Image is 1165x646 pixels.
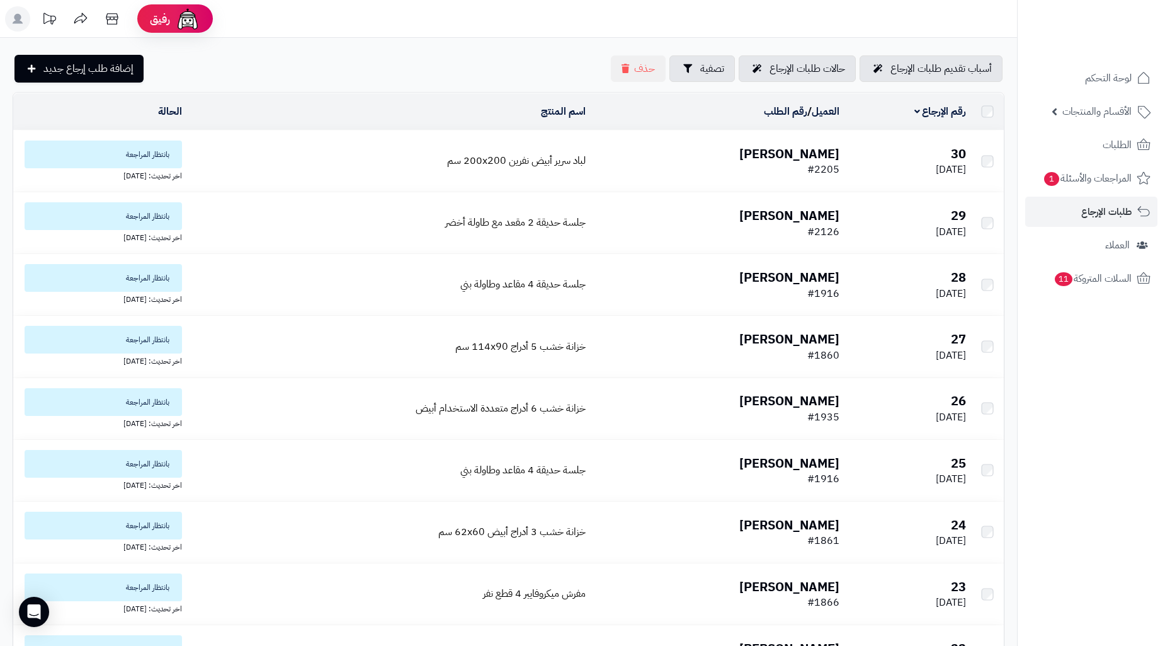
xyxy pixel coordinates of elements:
a: أسباب تقديم طلبات الإرجاع [860,55,1003,82]
a: جلسة حديقة 4 مقاعد وطاولة بني [460,463,586,478]
a: طلبات الإرجاع [1025,197,1157,227]
span: [DATE] [936,162,966,177]
div: اخر تحديث: [DATE] [18,230,182,243]
span: حالات طلبات الإرجاع [770,61,845,76]
b: [PERSON_NAME] [739,330,839,349]
span: [DATE] [936,471,966,487]
a: إضافة طلب إرجاع جديد [14,55,144,83]
span: #2205 [807,162,839,177]
span: بانتظار المراجعة [25,450,182,478]
span: العملاء [1105,236,1130,254]
a: اسم المنتج [541,104,586,119]
span: #1935 [807,410,839,425]
span: بانتظار المراجعة [25,326,182,354]
span: 11 [1054,272,1073,287]
div: اخر تحديث: [DATE] [18,354,182,367]
a: رقم الإرجاع [914,104,967,119]
b: [PERSON_NAME] [739,268,839,287]
span: [DATE] [936,224,966,239]
b: [PERSON_NAME] [739,516,839,534]
span: #1916 [807,286,839,301]
a: الطلبات [1025,130,1157,160]
a: لوحة التحكم [1025,63,1157,93]
a: تحديثات المنصة [33,6,65,35]
div: اخر تحديث: [DATE] [18,292,182,305]
b: 29 [951,206,966,225]
span: بانتظار المراجعة [25,574,182,601]
b: [PERSON_NAME] [739,206,839,225]
span: #1860 [807,348,839,363]
a: جلسة حديقة 2 مقعد مع طاولة أخضر [445,215,586,230]
b: 30 [951,144,966,163]
span: السلات المتروكة [1054,270,1132,287]
div: اخر تحديث: [DATE] [18,539,182,553]
button: تصفية [669,55,735,82]
span: المراجعات والأسئلة [1043,170,1132,187]
b: [PERSON_NAME] [739,144,839,163]
a: رقم الطلب [764,104,807,119]
span: لوحة التحكم [1085,69,1132,87]
b: [PERSON_NAME] [739,577,839,596]
div: اخر تحديث: [DATE] [18,168,182,182]
a: خزانة خشب 6 أدراج متعددة الاستخدام أبيض [416,401,586,416]
span: 1 [1043,171,1060,187]
b: 28 [951,268,966,287]
span: الأقسام والمنتجات [1062,103,1132,120]
b: 27 [951,330,966,349]
span: [DATE] [936,595,966,610]
a: مفرش ميكروفايبر 4 قطع نفر [483,586,586,601]
td: / [591,93,844,130]
a: العملاء [1025,230,1157,260]
span: أسباب تقديم طلبات الإرجاع [890,61,992,76]
span: بانتظار المراجعة [25,141,182,168]
a: خزانة خشب 5 أدراج 114x90 سم‏ [455,339,586,354]
span: بانتظار المراجعة [25,512,182,539]
img: ai-face.png [175,6,200,32]
a: حالات طلبات الإرجاع [739,55,856,82]
a: لباد سرير أبيض نفرين 200x200 سم [447,153,586,168]
span: #2126 [807,224,839,239]
b: 26 [951,391,966,410]
span: طلبات الإرجاع [1081,203,1132,221]
span: تصفية [700,61,724,76]
div: اخر تحديث: [DATE] [18,478,182,491]
span: [DATE] [936,533,966,548]
button: حذف [611,55,666,82]
span: رفيق [150,11,170,26]
a: جلسة حديقة 4 مقاعد وطاولة بني [460,277,586,292]
span: إضافة طلب إرجاع جديد [43,61,134,76]
a: السلات المتروكة11 [1025,263,1157,294]
span: بانتظار المراجعة [25,264,182,292]
span: [DATE] [936,348,966,363]
div: Open Intercom Messenger [19,597,49,627]
a: العميل [812,104,839,119]
b: 23 [951,577,966,596]
div: اخر تحديث: [DATE] [18,601,182,614]
span: #1866 [807,595,839,610]
b: 25 [951,454,966,473]
span: #1861 [807,533,839,548]
div: اخر تحديث: [DATE] [18,416,182,429]
span: بانتظار المراجعة [25,202,182,230]
span: #1916 [807,471,839,487]
a: الحالة [158,104,182,119]
b: [PERSON_NAME] [739,454,839,473]
span: حذف [634,61,655,76]
span: بانتظار المراجعة [25,388,182,416]
span: [DATE] [936,410,966,425]
span: الطلبات [1103,136,1132,154]
span: [DATE] [936,286,966,301]
a: خزانة خشب 3 أدراج أبيض ‎62x60 سم‏ [438,524,586,539]
b: 24 [951,516,966,534]
b: [PERSON_NAME] [739,391,839,410]
a: المراجعات والأسئلة1 [1025,163,1157,193]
